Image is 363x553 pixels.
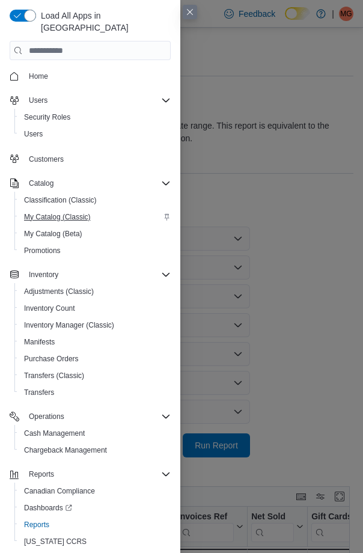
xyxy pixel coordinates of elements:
span: Adjustments (Classic) [24,287,94,296]
a: Adjustments (Classic) [19,284,99,299]
button: Reports [5,466,175,483]
a: Home [24,69,53,84]
span: Inventory Count [19,301,171,316]
span: Users [24,93,171,108]
a: Canadian Compliance [19,484,100,498]
span: Purchase Orders [24,354,79,364]
span: Canadian Compliance [24,486,95,496]
span: Classification (Classic) [19,193,171,207]
button: Users [24,93,52,108]
span: Transfers (Classic) [19,368,171,383]
span: Transfers [24,388,54,397]
span: Dashboards [19,501,171,515]
button: Inventory [24,267,63,282]
span: Inventory Manager (Classic) [24,320,114,330]
button: Security Roles [14,109,175,126]
span: My Catalog (Beta) [24,229,82,239]
span: Reports [29,469,54,479]
span: Purchase Orders [19,352,171,366]
a: Transfers (Classic) [19,368,89,383]
button: Promotions [14,242,175,259]
button: Operations [5,408,175,425]
a: Cash Management [19,426,90,441]
span: Users [29,96,47,105]
a: Chargeback Management [19,443,112,457]
button: Users [5,92,175,109]
span: [US_STATE] CCRS [24,537,87,546]
button: Users [14,126,175,142]
span: Cash Management [19,426,171,441]
button: Canadian Compliance [14,483,175,500]
button: Operations [24,409,69,424]
span: Transfers [19,385,171,400]
span: My Catalog (Classic) [24,212,91,222]
span: Manifests [24,337,55,347]
span: My Catalog (Beta) [19,227,171,241]
a: Inventory Count [19,301,80,316]
button: Classification (Classic) [14,192,175,209]
button: [US_STATE] CCRS [14,533,175,550]
a: Customers [24,152,69,167]
span: Adjustments (Classic) [19,284,171,299]
a: Inventory Manager (Classic) [19,318,119,332]
span: Inventory [29,270,58,280]
button: Inventory Manager (Classic) [14,317,175,334]
button: Purchase Orders [14,350,175,367]
button: Chargeback Management [14,442,175,459]
a: My Catalog (Classic) [19,210,96,224]
button: Adjustments (Classic) [14,283,175,300]
span: Customers [24,151,171,166]
button: Cash Management [14,425,175,442]
button: Close this dialog [183,5,197,19]
a: Users [19,127,47,141]
span: Inventory Count [24,304,75,313]
span: Manifests [19,335,171,349]
span: Promotions [24,246,61,255]
span: Dashboards [24,503,72,513]
span: My Catalog (Classic) [19,210,171,224]
a: Purchase Orders [19,352,84,366]
button: Reports [14,516,175,533]
a: Dashboards [19,501,77,515]
span: Home [24,69,171,84]
button: My Catalog (Beta) [14,225,175,242]
span: Canadian Compliance [19,484,171,498]
span: Operations [24,409,171,424]
span: Security Roles [19,110,171,124]
span: Reports [24,467,171,481]
a: [US_STATE] CCRS [19,534,91,549]
button: Reports [24,467,59,481]
span: Customers [29,154,64,164]
button: Inventory Count [14,300,175,317]
span: Reports [19,518,171,532]
span: Catalog [29,179,53,188]
span: Reports [24,520,49,530]
span: Classification (Classic) [24,195,97,205]
span: Inventory [24,267,171,282]
a: Classification (Classic) [19,193,102,207]
button: My Catalog (Classic) [14,209,175,225]
button: Catalog [5,175,175,192]
button: Catalog [24,176,58,191]
a: Manifests [19,335,59,349]
a: Reports [19,518,54,532]
span: Chargeback Management [19,443,171,457]
button: Transfers (Classic) [14,367,175,384]
span: Transfers (Classic) [24,371,84,380]
span: Home [29,72,48,81]
span: Promotions [19,243,171,258]
button: Manifests [14,334,175,350]
span: Load All Apps in [GEOGRAPHIC_DATA] [36,10,171,34]
button: Inventory [5,266,175,283]
span: Cash Management [24,429,85,438]
a: Promotions [19,243,66,258]
span: Users [24,129,43,139]
span: Washington CCRS [19,534,171,549]
button: Customers [5,150,175,167]
button: Home [5,67,175,85]
span: Users [19,127,171,141]
span: Inventory Manager (Classic) [19,318,171,332]
a: Transfers [19,385,59,400]
span: Chargeback Management [24,445,107,455]
span: Catalog [24,176,171,191]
